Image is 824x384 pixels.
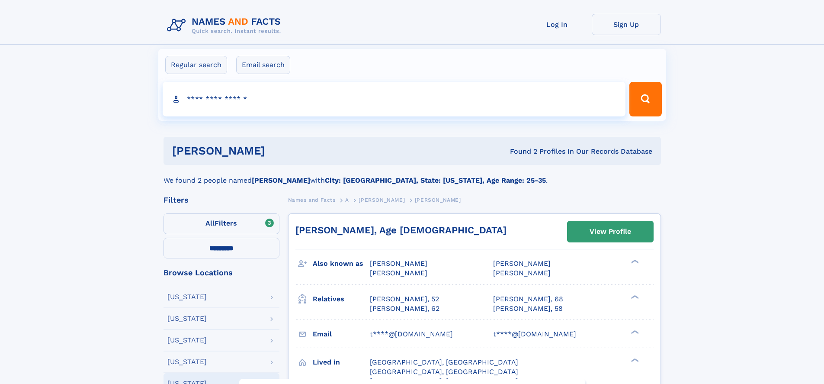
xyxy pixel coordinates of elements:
[252,176,310,184] b: [PERSON_NAME]
[325,176,546,184] b: City: [GEOGRAPHIC_DATA], State: [US_STATE], Age Range: 25-35
[167,294,207,300] div: [US_STATE]
[167,337,207,344] div: [US_STATE]
[164,213,279,234] label: Filters
[629,329,639,335] div: ❯
[313,256,370,271] h3: Also known as
[164,269,279,277] div: Browse Locations
[288,194,336,205] a: Names and Facts
[629,259,639,265] div: ❯
[313,292,370,307] h3: Relatives
[629,357,639,363] div: ❯
[568,221,653,242] a: View Profile
[370,358,518,366] span: [GEOGRAPHIC_DATA], [GEOGRAPHIC_DATA]
[345,194,349,205] a: A
[370,269,427,277] span: [PERSON_NAME]
[345,197,349,203] span: A
[493,259,551,268] span: [PERSON_NAME]
[359,194,405,205] a: [PERSON_NAME]
[165,56,227,74] label: Regular search
[370,294,439,304] a: [PERSON_NAME], 52
[205,219,215,227] span: All
[388,147,652,156] div: Found 2 Profiles In Our Records Database
[167,358,207,365] div: [US_STATE]
[493,294,563,304] a: [PERSON_NAME], 68
[592,14,661,35] a: Sign Up
[164,165,661,186] div: We found 2 people named with .
[236,56,290,74] label: Email search
[313,327,370,342] h3: Email
[313,355,370,370] h3: Lived in
[629,294,639,300] div: ❯
[629,82,661,116] button: Search Button
[167,315,207,322] div: [US_STATE]
[163,82,626,116] input: search input
[493,304,563,313] a: [PERSON_NAME], 58
[370,304,439,313] a: [PERSON_NAME], 62
[493,269,551,277] span: [PERSON_NAME]
[172,145,388,156] h1: [PERSON_NAME]
[523,14,592,35] a: Log In
[370,259,427,268] span: [PERSON_NAME]
[164,196,279,204] div: Filters
[295,225,507,236] a: [PERSON_NAME], Age [DEMOGRAPHIC_DATA]
[359,197,405,203] span: [PERSON_NAME]
[164,14,288,37] img: Logo Names and Facts
[415,197,461,203] span: [PERSON_NAME]
[370,368,518,376] span: [GEOGRAPHIC_DATA], [GEOGRAPHIC_DATA]
[590,222,631,242] div: View Profile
